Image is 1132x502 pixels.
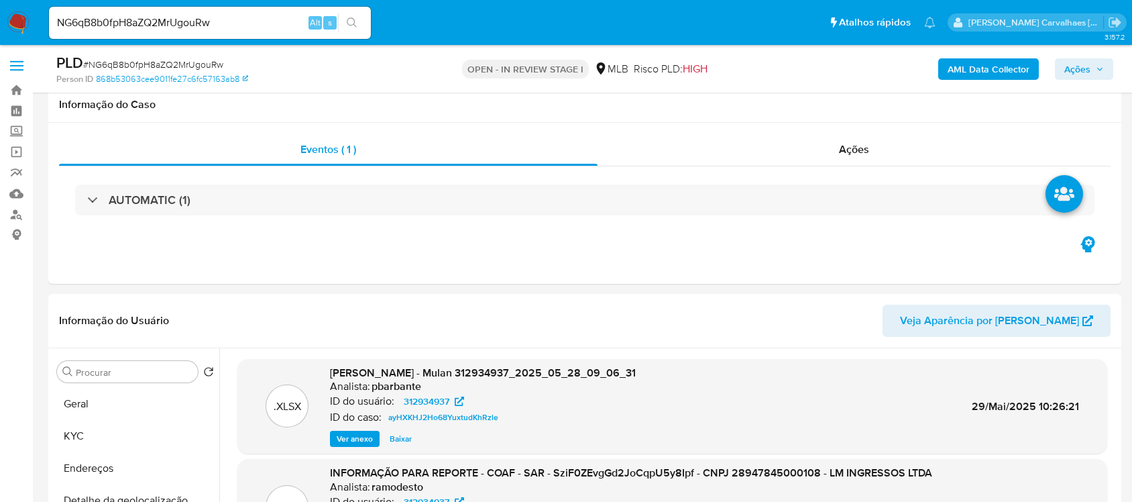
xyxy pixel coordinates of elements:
button: Ações [1055,58,1113,80]
div: AUTOMATIC (1) [75,185,1094,215]
button: Ver anexo [330,431,380,447]
span: Veja Aparência por [PERSON_NAME] [900,305,1079,337]
span: INFORMAÇÃO PARA REPORTE - COAF - SAR - SziF0ZEvgGd2JoCqpU5y8Ipf - CNPJ 28947845000108 - LM INGRES... [330,465,932,481]
p: OPEN - IN REVIEW STAGE I [462,60,589,79]
span: 29/Mai/2025 10:26:21 [972,399,1079,414]
h6: pbarbante [372,380,421,393]
span: Ver anexo [337,432,373,446]
span: # NG6qB8b0fpH8aZQ2MrUgouRw [83,58,223,71]
button: Geral [52,388,219,420]
div: MLB [594,62,628,77]
a: Sair [1108,15,1122,30]
a: 312934937 [396,393,472,409]
span: HIGH [683,61,707,77]
button: Retornar ao pedido padrão [203,366,214,381]
p: Analista: [330,481,370,494]
button: Baixar [383,431,418,447]
p: .XLSX [274,399,301,414]
input: Pesquise usuários ou casos... [49,14,371,32]
p: Analista: [330,380,370,393]
h1: Informação do Caso [59,98,1111,111]
span: ayHXKHJ2Ho68YuxtudKhRzle [388,409,498,425]
input: Procurar [76,366,192,379]
p: ID do usuário: [330,395,394,408]
span: Atalhos rápidos [839,15,911,30]
a: Notificações [924,17,936,28]
b: Person ID [56,73,93,85]
p: sara.carvalhaes@mercadopago.com.br [968,16,1104,29]
a: ayHXKHJ2Ho68YuxtudKhRzle [383,409,504,425]
span: Eventos ( 1 ) [300,142,356,157]
b: AML Data Collector [948,58,1029,80]
span: 312934937 [404,393,449,409]
a: 868b53063cee9011fe27c6fc57163ab8 [96,73,248,85]
span: Ações [839,142,869,157]
span: Ações [1064,58,1090,80]
h1: Informação do Usuário [59,314,169,328]
span: Alt [310,16,321,29]
span: Risco PLD: [634,62,707,77]
button: Procurar [62,366,73,377]
b: PLD [56,52,83,73]
h6: ramodesto [372,481,423,494]
span: Baixar [390,432,412,446]
button: search-icon [338,13,365,32]
button: AML Data Collector [938,58,1039,80]
button: KYC [52,420,219,452]
p: ID do caso: [330,411,382,424]
h3: AUTOMATIC (1) [109,193,190,207]
button: Veja Aparência por [PERSON_NAME] [883,305,1111,337]
span: [PERSON_NAME] - Mulan 312934937_2025_05_28_09_06_31 [330,365,636,381]
span: s [328,16,332,29]
button: Endereços [52,452,219,485]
